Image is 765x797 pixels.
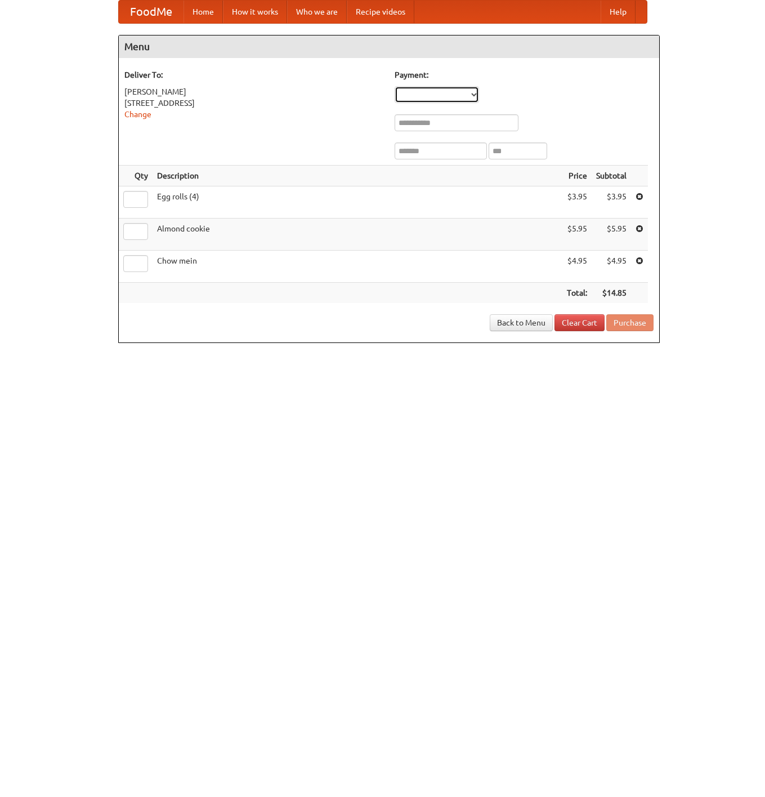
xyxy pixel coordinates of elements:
a: Help [601,1,636,23]
td: Egg rolls (4) [153,186,562,219]
a: Recipe videos [347,1,414,23]
td: $3.95 [592,186,631,219]
h5: Payment: [395,69,654,81]
h4: Menu [119,35,659,58]
th: $14.85 [592,283,631,304]
th: Price [562,166,592,186]
button: Purchase [606,314,654,331]
th: Total: [562,283,592,304]
th: Subtotal [592,166,631,186]
a: Who we are [287,1,347,23]
td: $4.95 [562,251,592,283]
a: Clear Cart [554,314,605,331]
a: How it works [223,1,287,23]
a: FoodMe [119,1,184,23]
a: Home [184,1,223,23]
a: Back to Menu [490,314,553,331]
div: [PERSON_NAME] [124,86,383,97]
td: $5.95 [592,219,631,251]
td: Chow mein [153,251,562,283]
h5: Deliver To: [124,69,383,81]
a: Change [124,110,151,119]
th: Qty [119,166,153,186]
td: Almond cookie [153,219,562,251]
td: $3.95 [562,186,592,219]
td: $5.95 [562,219,592,251]
th: Description [153,166,562,186]
div: [STREET_ADDRESS] [124,97,383,109]
td: $4.95 [592,251,631,283]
